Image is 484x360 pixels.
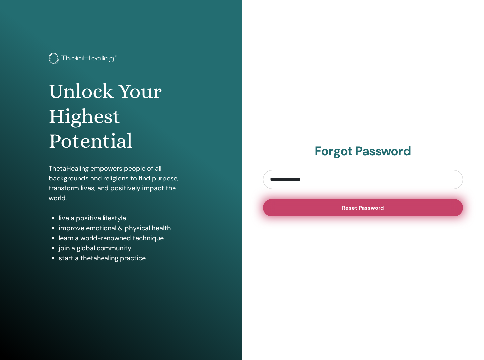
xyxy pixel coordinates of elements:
span: Reset Password [342,204,384,211]
p: ThetaHealing empowers people of all backgrounds and religions to find purpose, transform lives, a... [49,163,193,203]
h2: Forgot Password [263,144,463,159]
button: Reset Password [263,199,463,216]
li: start a thetahealing practice [59,253,193,263]
h1: Unlock Your Highest Potential [49,79,193,153]
li: improve emotional & physical health [59,223,193,233]
li: learn a world-renowned technique [59,233,193,243]
li: live a positive lifestyle [59,213,193,223]
li: join a global community [59,243,193,253]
